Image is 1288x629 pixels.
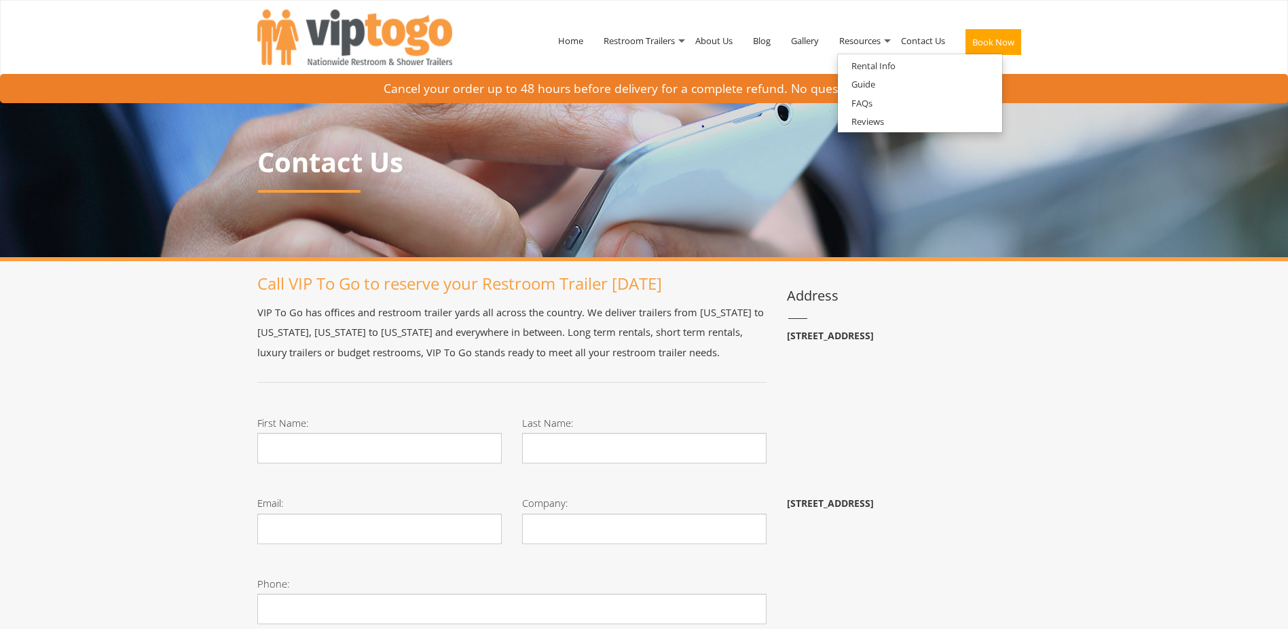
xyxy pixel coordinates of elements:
a: Resources [829,5,891,76]
p: Contact Us [257,147,1031,177]
a: Gallery [781,5,829,76]
button: Live Chat [1234,575,1288,629]
a: About Us [685,5,743,76]
h3: Address [787,288,1031,303]
h1: Call VIP To Go to reserve your Restroom Trailer [DATE] [257,275,767,292]
button: Book Now [965,29,1021,55]
a: Blog [743,5,781,76]
img: VIPTOGO [257,9,452,65]
b: [STREET_ADDRESS] [787,497,874,510]
a: Rental Info [838,58,909,75]
a: Guide [838,76,889,93]
a: Restroom Trailers [593,5,685,76]
a: Home [548,5,593,76]
b: [STREET_ADDRESS] [787,329,874,342]
a: Contact Us [891,5,955,76]
a: Book Now [955,5,1031,84]
a: Reviews [838,113,898,130]
p: VIP To Go has offices and restroom trailer yards all across the country. We deliver trailers from... [257,303,767,362]
a: FAQs [838,95,886,112]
